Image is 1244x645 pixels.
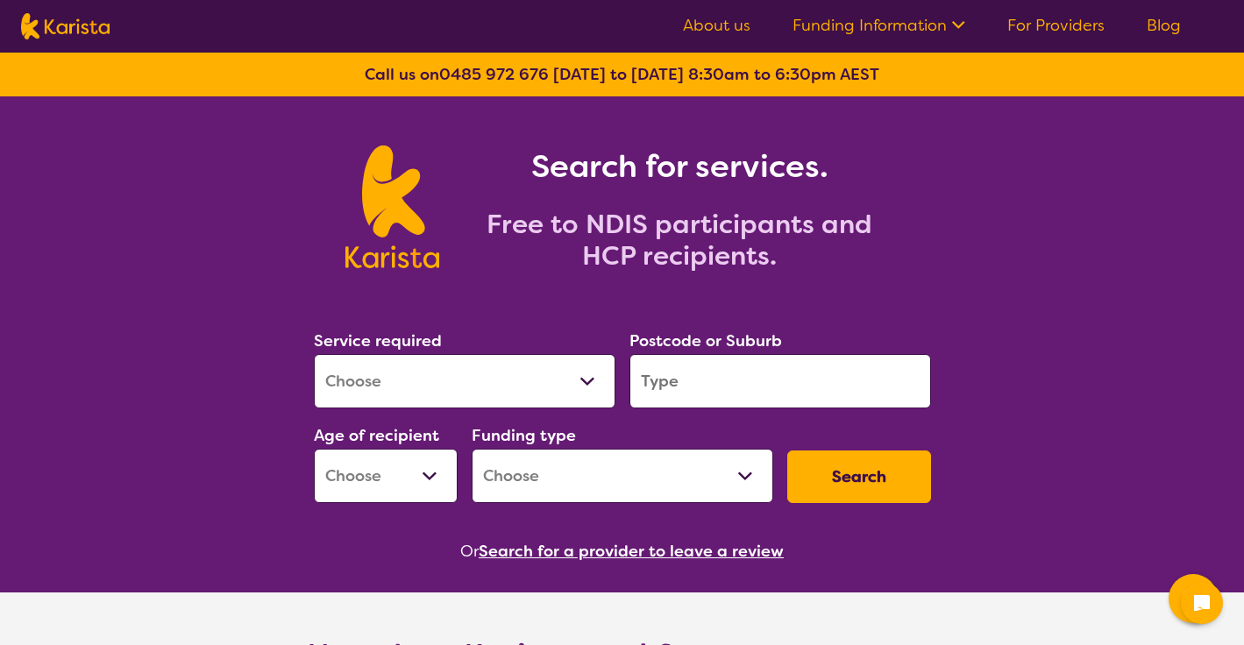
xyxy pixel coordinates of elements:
a: About us [683,15,750,36]
a: 0485 972 676 [439,64,549,85]
label: Postcode or Suburb [629,330,782,351]
a: For Providers [1007,15,1105,36]
label: Funding type [472,425,576,446]
button: Search [787,450,931,503]
label: Age of recipient [314,425,439,446]
h2: Free to NDIS participants and HCP recipients. [460,209,899,272]
h1: Search for services. [460,145,899,188]
img: Karista logo [345,145,439,268]
button: Channel Menu [1169,574,1218,623]
a: Funding Information [793,15,965,36]
button: Search for a provider to leave a review [479,538,784,564]
input: Type [629,354,931,408]
span: Or [460,538,479,564]
a: Blog [1147,15,1181,36]
b: Call us on [DATE] to [DATE] 8:30am to 6:30pm AEST [365,64,879,85]
img: Karista logo [21,13,110,39]
label: Service required [314,330,442,351]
